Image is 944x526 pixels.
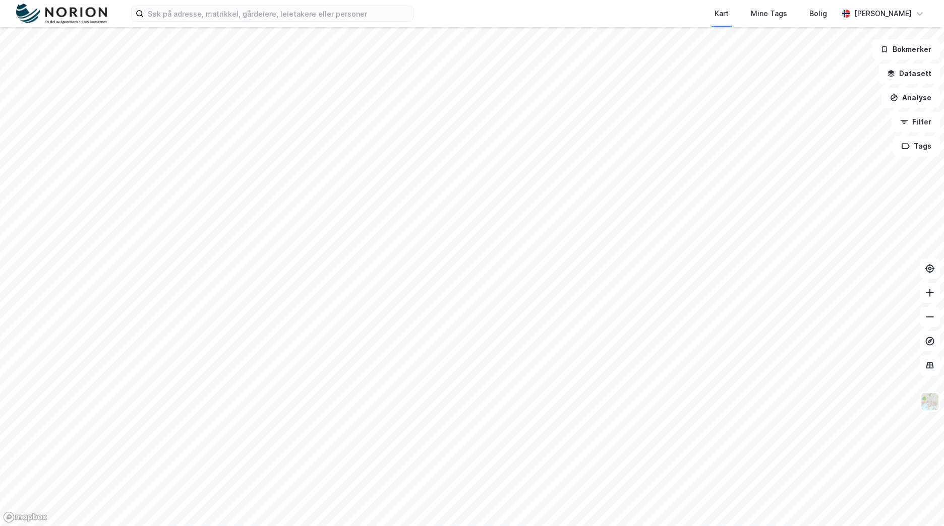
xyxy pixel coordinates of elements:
[715,8,729,20] div: Kart
[16,4,107,24] img: norion-logo.80e7a08dc31c2e691866.png
[854,8,912,20] div: [PERSON_NAME]
[809,8,827,20] div: Bolig
[751,8,787,20] div: Mine Tags
[144,6,413,21] input: Søk på adresse, matrikkel, gårdeiere, leietakere eller personer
